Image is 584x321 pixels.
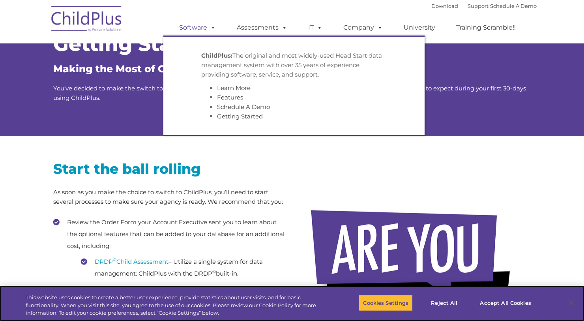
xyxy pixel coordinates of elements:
a: Schedule A Demo [217,103,270,111]
span: Making the Most of ChildPlus [53,63,207,75]
span: You’ve decided to make the switch to ChildPlus, but what’s the next step? This guide will provide... [53,84,526,101]
li: – Utilize a single system for data management: ChildPlus with the DRDP built-in. [81,256,286,280]
a: Download [431,3,458,9]
a: Support [468,3,489,9]
a: Getting Started [217,113,263,120]
strong: ChildPlus: [201,52,232,59]
li: – Enjoy unrestricted backend access to your data with a secure VPN tunnel. [81,283,286,307]
a: DRDP©Child Assessment [95,258,168,265]
a: Company [335,20,391,36]
a: Software [171,20,224,36]
a: Training Scramble!! [448,20,524,36]
p: As soon as you make the choice to switch to ChildPlus, you’ll need to start several processes to ... [53,188,286,206]
p: The original and most widely-used Head Start data management system with over 35 years of experie... [201,51,387,79]
div: This website uses cookies to create a better user experience, provide statistics about user visit... [26,294,321,317]
sup: © [113,257,116,263]
button: Close [563,294,580,312]
button: Cookies Settings [359,295,413,311]
button: Reject All [419,295,469,311]
img: ChildPlus by Procare Solutions [47,0,126,40]
a: Features [217,94,243,101]
a: University [396,20,443,36]
a: VPN Database Access [95,285,159,293]
h2: Start the ball rolling [53,160,286,178]
font: | [431,3,537,9]
a: IT [300,20,330,36]
sup: © [212,269,216,274]
span: Getting Started [53,32,215,56]
a: Learn More [217,84,251,92]
a: Assessments [229,20,295,36]
a: Schedule A Demo [490,3,537,9]
button: Accept All Cookies [475,295,535,311]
